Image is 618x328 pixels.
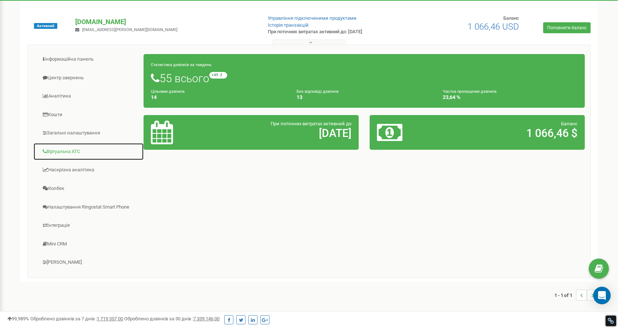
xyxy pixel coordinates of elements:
div: Open Intercom Messenger [593,287,611,304]
a: Центр звернень [33,69,144,87]
a: Інформаційна панель [33,50,144,68]
small: Частка пропущених дзвінків [443,89,496,94]
a: Управління підключеними продуктами [268,15,356,21]
a: Історія транзакцій [268,22,309,28]
a: Налаштування Ringostat Smart Phone [33,198,144,216]
a: Аналiтика [33,87,144,105]
h4: 13 [297,95,431,100]
a: [PERSON_NAME] [33,253,144,271]
span: 1 - 1 of 1 [554,290,576,301]
small: Цільових дзвінків [151,89,184,94]
a: Інтеграція [33,217,144,234]
a: Mini CRM [33,235,144,253]
nav: ... [554,282,598,308]
a: Поповнити баланс [543,22,591,33]
a: Колбек [33,180,144,198]
a: Віртуальна АТС [33,143,144,161]
div: Restore Info Box &#10;&#10;NoFollow Info:&#10; META-Robots NoFollow: &#09;false&#10; META-Robots ... [607,317,614,324]
u: 7 339 146,00 [193,316,220,321]
span: 99,989% [7,316,29,321]
h4: 14 [151,95,286,100]
small: Без відповіді дзвінків [297,89,339,94]
h2: 1 066,46 $ [447,127,577,139]
h2: [DATE] [221,127,351,139]
span: При поточних витратах активний до [271,121,351,126]
p: [DOMAIN_NAME] [75,17,256,27]
p: При поточних витратах активний до: [DATE] [268,28,400,35]
span: 1 066,46 USD [468,22,519,32]
span: Баланс [503,15,519,21]
span: Оброблено дзвінків за 30 днів : [124,316,220,321]
span: Оброблено дзвінків за 7 днів : [30,316,123,321]
a: Наскрізна аналітика [33,161,144,179]
a: Загальні налаштування [33,124,144,142]
a: Кошти [33,106,144,124]
h1: 55 всього [151,72,577,84]
span: Активний [34,23,57,29]
span: [EMAIL_ADDRESS][PERSON_NAME][DOMAIN_NAME] [82,27,178,32]
u: 1 719 357,00 [97,316,123,321]
span: Баланс [561,121,577,126]
h4: 23,64 % [443,95,577,100]
small: +49 [209,72,227,79]
small: Статистика дзвінків за тиждень [151,62,211,67]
